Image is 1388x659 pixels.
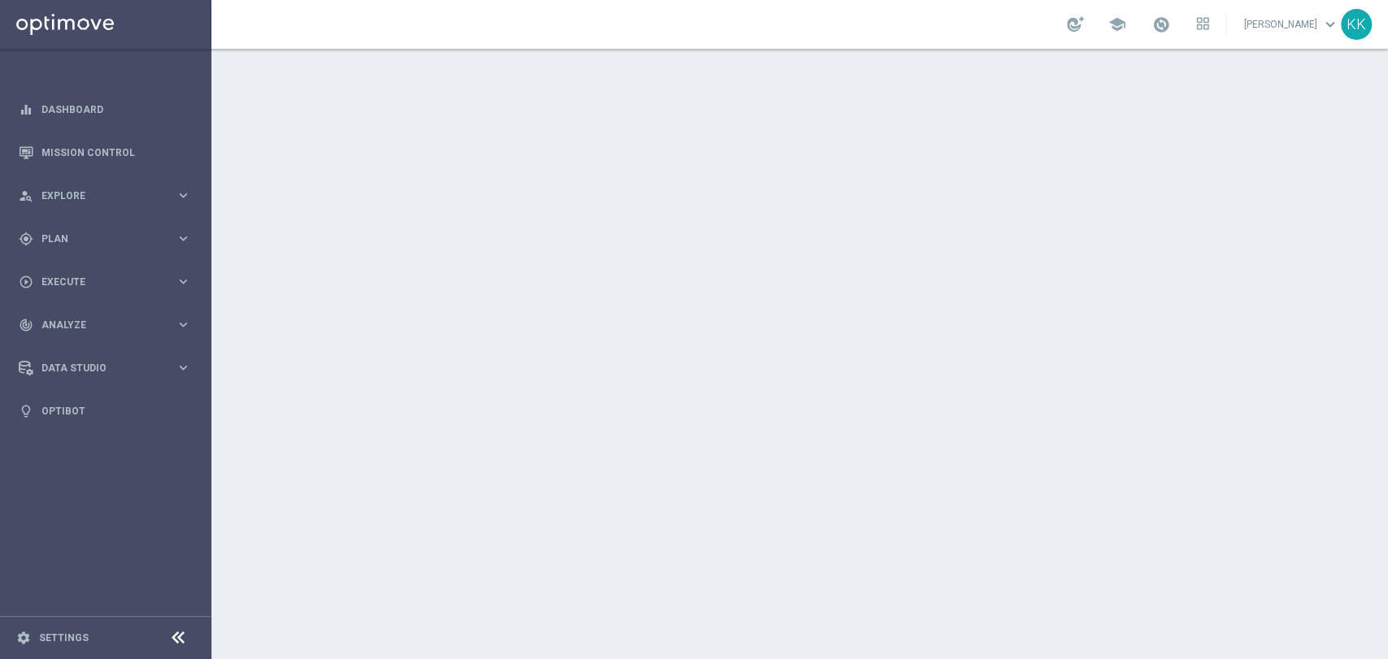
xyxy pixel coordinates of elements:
span: keyboard_arrow_down [1321,15,1339,33]
i: equalizer [19,102,33,117]
i: keyboard_arrow_right [176,188,191,203]
span: Execute [41,277,176,287]
i: settings [16,631,31,645]
div: Analyze [19,318,176,332]
a: [PERSON_NAME]keyboard_arrow_down [1242,12,1341,37]
span: school [1108,15,1126,33]
span: Explore [41,191,176,201]
i: gps_fixed [19,232,33,246]
div: Data Studio [19,361,176,375]
button: Mission Control [18,146,192,159]
button: gps_fixed Plan keyboard_arrow_right [18,232,192,245]
button: play_circle_outline Execute keyboard_arrow_right [18,275,192,288]
div: Execute [19,275,176,289]
a: Optibot [41,389,191,432]
i: keyboard_arrow_right [176,231,191,246]
div: Explore [19,189,176,203]
button: person_search Explore keyboard_arrow_right [18,189,192,202]
i: track_changes [19,318,33,332]
span: Plan [41,234,176,244]
button: lightbulb Optibot [18,405,192,418]
i: keyboard_arrow_right [176,274,191,289]
span: Data Studio [41,363,176,373]
div: Dashboard [19,88,191,131]
i: lightbulb [19,404,33,418]
i: person_search [19,189,33,203]
a: Settings [39,633,89,643]
div: Optibot [19,389,191,432]
button: track_changes Analyze keyboard_arrow_right [18,319,192,332]
div: KK [1341,9,1372,40]
div: Plan [19,232,176,246]
button: equalizer Dashboard [18,103,192,116]
i: keyboard_arrow_right [176,360,191,375]
i: play_circle_outline [19,275,33,289]
a: Mission Control [41,131,191,174]
i: keyboard_arrow_right [176,317,191,332]
span: Analyze [41,320,176,330]
div: Mission Control [19,131,191,174]
a: Dashboard [41,88,191,131]
button: Data Studio keyboard_arrow_right [18,362,192,375]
